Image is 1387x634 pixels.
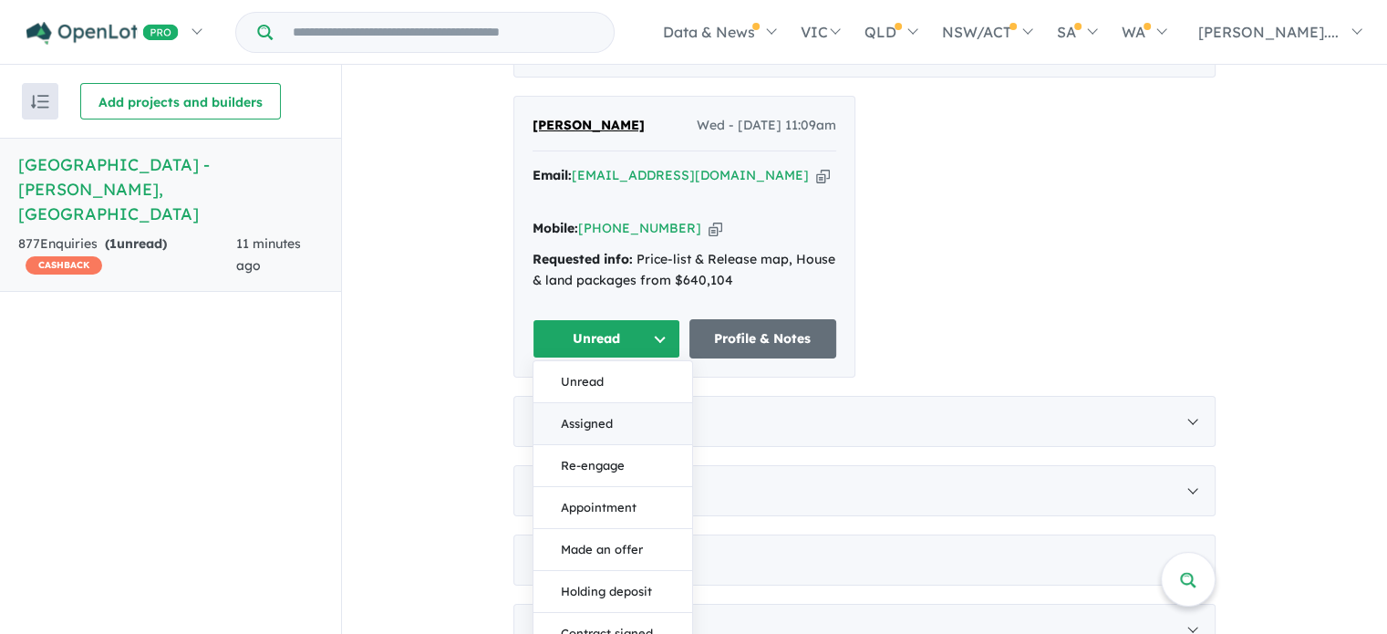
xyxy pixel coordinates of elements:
[236,235,301,274] span: 11 minutes ago
[533,571,692,613] button: Holding deposit
[1198,23,1339,41] span: [PERSON_NAME]....
[533,487,692,529] button: Appointment
[80,83,281,120] button: Add projects and builders
[26,22,179,45] img: Openlot PRO Logo White
[533,319,680,359] button: Unread
[533,403,692,445] button: Assigned
[513,396,1216,447] div: [DATE]
[709,219,722,238] button: Copy
[18,234,236,277] div: 877 Enquir ies
[533,220,578,236] strong: Mobile:
[513,465,1216,516] div: [DATE]
[276,13,610,52] input: Try estate name, suburb, builder or developer
[26,256,102,275] span: CASHBACK
[31,95,49,109] img: sort.svg
[689,319,837,359] a: Profile & Notes
[578,220,701,236] a: [PHONE_NUMBER]
[533,117,645,133] span: [PERSON_NAME]
[533,249,836,293] div: Price-list & Release map, House & land packages from $640,104
[533,529,692,571] button: Made an offer
[105,235,167,252] strong: ( unread)
[533,167,572,183] strong: Email:
[533,115,645,137] a: [PERSON_NAME]
[18,152,323,226] h5: [GEOGRAPHIC_DATA] - [PERSON_NAME] , [GEOGRAPHIC_DATA]
[572,167,809,183] a: [EMAIL_ADDRESS][DOMAIN_NAME]
[513,535,1216,586] div: [DATE]
[816,166,830,185] button: Copy
[109,235,117,252] span: 1
[697,115,836,137] span: Wed - [DATE] 11:09am
[533,445,692,487] button: Re-engage
[533,251,633,267] strong: Requested info:
[533,361,692,403] button: Unread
